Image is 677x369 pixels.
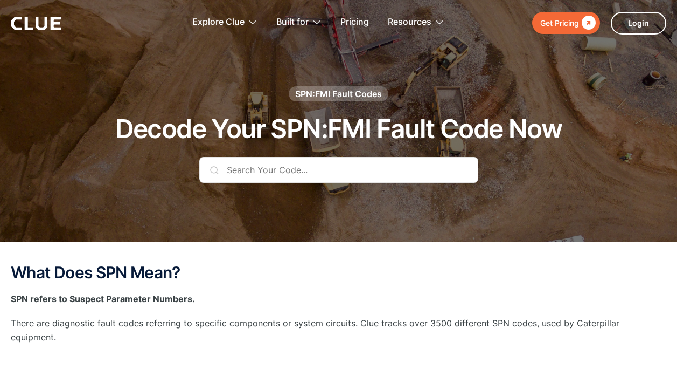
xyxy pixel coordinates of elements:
[11,317,666,344] p: There are diagnostic fault codes referring to specific components or system circuits. Clue tracks...
[340,5,369,39] a: Pricing
[611,12,666,35] a: Login
[192,5,245,39] div: Explore Clue
[532,12,600,34] a: Get Pricing
[11,355,666,368] p: ‍
[11,293,195,304] strong: SPN refers to Suspect Parameter Numbers.
[540,16,579,30] div: Get Pricing
[295,88,382,100] div: SPN:FMI Fault Codes
[276,5,309,39] div: Built for
[115,115,562,143] h1: Decode Your SPN:FMI Fault Code Now
[199,157,478,183] input: Search Your Code...
[388,5,431,39] div: Resources
[579,16,596,30] div: 
[11,264,666,282] h2: What Does SPN Mean?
